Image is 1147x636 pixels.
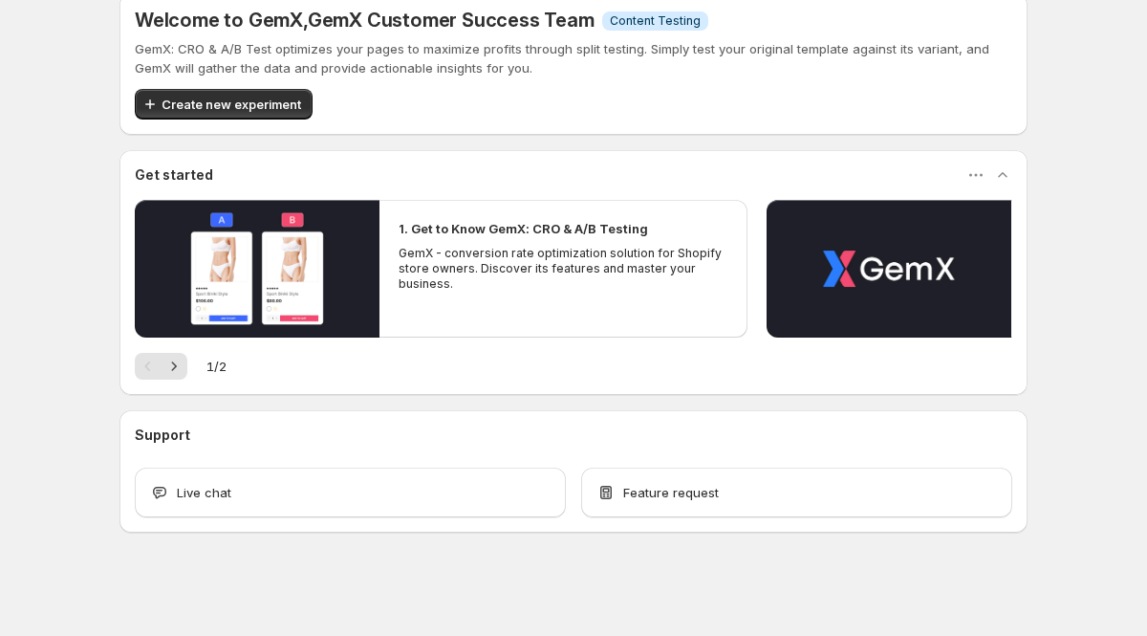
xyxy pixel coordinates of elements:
[161,353,187,380] button: Next
[399,246,727,292] p: GemX - conversion rate optimization solution for Shopify store owners. Discover its features and ...
[135,89,313,120] button: Create new experiment
[135,353,187,380] nav: Pagination
[767,200,1011,338] button: Play video
[623,483,719,502] span: Feature request
[135,9,595,32] h5: Welcome to GemX
[162,95,301,114] span: Create new experiment
[610,13,701,29] span: Content Testing
[135,200,379,338] button: Play video
[135,426,190,445] h3: Support
[303,9,595,32] span: , GemX Customer Success Team
[206,357,227,376] span: 1 / 2
[135,39,1012,77] p: GemX: CRO & A/B Test optimizes your pages to maximize profits through split testing. Simply test ...
[177,483,231,502] span: Live chat
[135,165,213,185] h3: Get started
[399,219,648,238] h2: 1. Get to Know GemX: CRO & A/B Testing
